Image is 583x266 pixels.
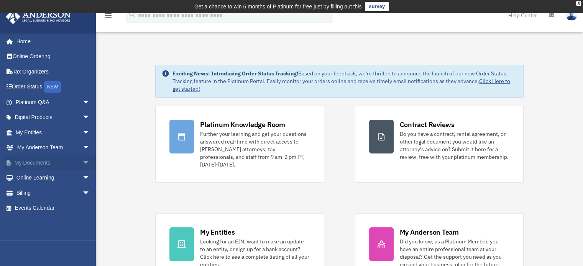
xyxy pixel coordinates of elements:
i: search [128,10,136,19]
a: My Anderson Teamarrow_drop_down [5,140,102,155]
span: arrow_drop_down [82,95,98,110]
img: Anderson Advisors Platinum Portal [3,9,73,24]
span: arrow_drop_down [82,170,98,186]
span: arrow_drop_down [82,140,98,156]
a: Tax Organizers [5,64,102,79]
a: My Entitiesarrow_drop_down [5,125,102,140]
span: arrow_drop_down [82,125,98,140]
span: arrow_drop_down [82,185,98,201]
a: Platinum Q&Aarrow_drop_down [5,95,102,110]
div: close [576,1,581,6]
a: survey [365,2,389,11]
div: Platinum Knowledge Room [200,120,285,129]
a: menu [103,13,113,20]
div: Get a chance to win 6 months of Platinum for free just by filling out this [194,2,362,11]
a: Online Learningarrow_drop_down [5,170,102,186]
a: Home [5,34,98,49]
a: Digital Productsarrow_drop_down [5,110,102,125]
div: Based on your feedback, we're thrilled to announce the launch of our new Order Status Tracking fe... [172,70,517,93]
div: Do you have a contract, rental agreement, or other legal document you would like an attorney's ad... [400,130,509,161]
a: Billingarrow_drop_down [5,185,102,201]
div: My Anderson Team [400,227,459,237]
div: My Entities [200,227,235,237]
a: My Documentsarrow_drop_down [5,155,102,170]
a: Click Here to get started! [172,78,510,92]
div: Contract Reviews [400,120,455,129]
a: Events Calendar [5,201,102,216]
strong: Exciting News: Introducing Order Status Tracking! [172,70,298,77]
a: Order StatusNEW [5,79,102,95]
span: arrow_drop_down [82,155,98,171]
span: arrow_drop_down [82,110,98,126]
div: NEW [44,81,61,93]
i: menu [103,11,113,20]
a: Platinum Knowledge Room Further your learning and get your questions answered real-time with dire... [155,106,324,183]
a: Contract Reviews Do you have a contract, rental agreement, or other legal document you would like... [355,106,524,183]
a: Online Ordering [5,49,102,64]
div: Further your learning and get your questions answered real-time with direct access to [PERSON_NAM... [200,130,310,168]
img: User Pic [566,10,577,21]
